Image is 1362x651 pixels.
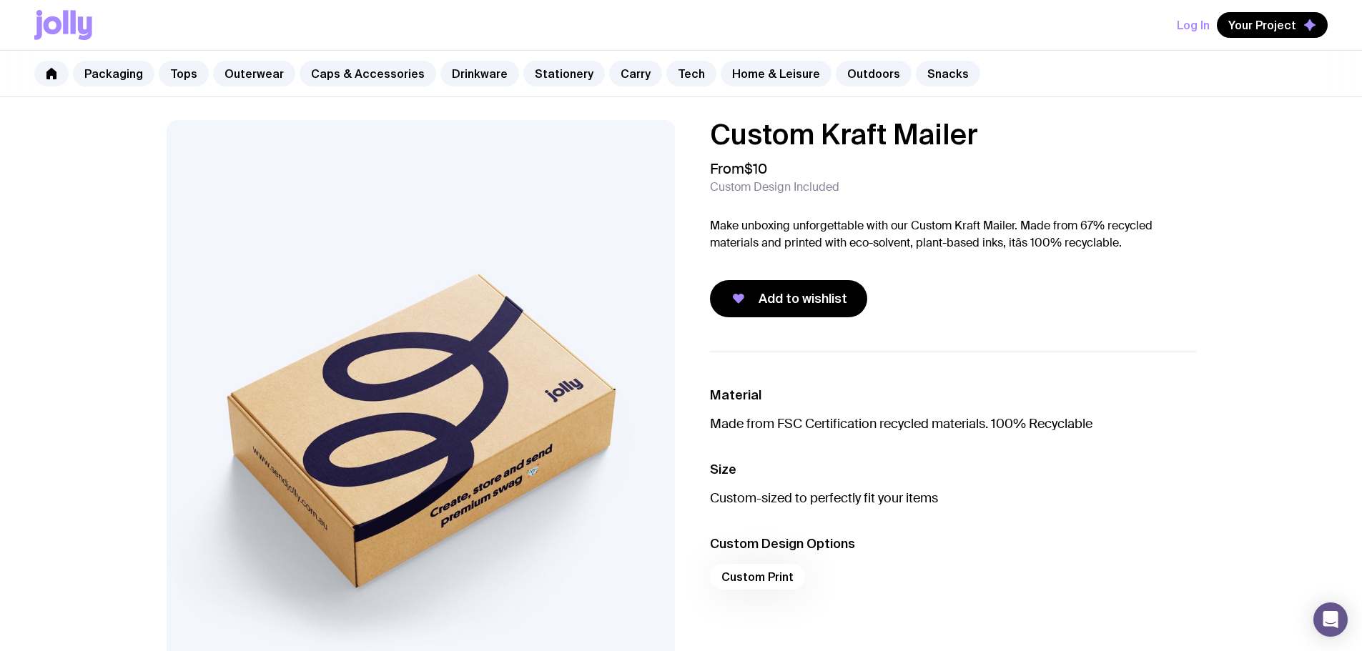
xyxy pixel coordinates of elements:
button: Your Project [1217,12,1328,38]
button: Log In [1177,12,1210,38]
a: Tops [159,61,209,86]
span: From [710,160,767,177]
a: Carry [609,61,662,86]
span: Add to wishlist [759,290,847,307]
span: $10 [744,159,767,178]
a: Snacks [916,61,980,86]
p: Custom-sized to perfectly fit your items [710,490,1196,507]
a: Outerwear [213,61,295,86]
a: Stationery [523,61,605,86]
a: Packaging [73,61,154,86]
a: Drinkware [440,61,519,86]
a: Caps & Accessories [300,61,436,86]
p: Made from FSC Certification recycled materials. 100% Recyclable [710,415,1196,432]
h3: Custom Design Options [710,535,1196,552]
h3: Material [710,387,1196,404]
a: Tech [666,61,716,86]
h3: Size [710,461,1196,478]
h1: Custom Kraft Mailer [710,120,1196,149]
span: Your Project [1228,18,1296,32]
button: Add to wishlist [710,280,867,317]
a: Home & Leisure [721,61,831,86]
p: Make unboxing unforgettable with our Custom Kraft Mailer. Made from 67% recycled materials and pr... [710,217,1196,252]
a: Outdoors [836,61,912,86]
div: Open Intercom Messenger [1313,602,1348,637]
span: Custom Design Included [710,180,839,194]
